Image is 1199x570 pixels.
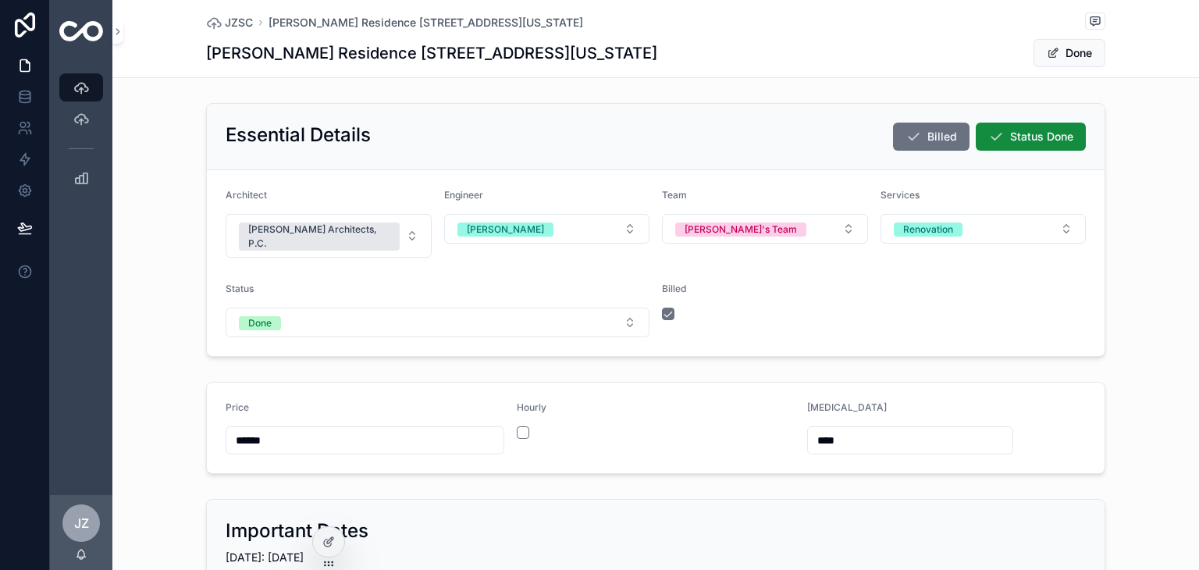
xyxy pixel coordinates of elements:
[1034,39,1105,67] button: Done
[881,214,1087,244] button: Select Button
[662,283,686,294] span: Billed
[662,189,687,201] span: Team
[881,189,920,201] span: Services
[226,189,267,201] span: Architect
[226,518,368,543] h2: Important Dates
[662,214,868,244] button: Select Button
[807,401,887,413] span: [MEDICAL_DATA]
[1010,129,1073,144] span: Status Done
[59,21,103,41] img: App logo
[976,123,1086,151] button: Status Done
[74,514,89,533] span: JZ
[226,123,371,148] h2: Essential Details
[226,283,254,294] span: Status
[248,223,390,251] div: [PERSON_NAME] Architects, P.C.
[517,401,546,413] span: Hourly
[226,550,304,564] span: [DATE]: [DATE]
[927,129,957,144] span: Billed
[226,214,432,258] button: Select Button
[50,62,112,212] div: scrollable content
[248,316,272,330] div: Done
[206,15,253,30] a: JZSC
[269,15,583,30] a: [PERSON_NAME] Residence [STREET_ADDRESS][US_STATE]
[893,123,970,151] button: Billed
[226,308,649,337] button: Select Button
[206,42,657,64] h1: [PERSON_NAME] Residence [STREET_ADDRESS][US_STATE]
[225,15,253,30] span: JZSC
[903,223,953,237] div: Renovation
[444,214,650,244] button: Select Button
[226,401,249,413] span: Price
[685,223,797,237] div: [PERSON_NAME]'s Team
[467,223,544,237] div: [PERSON_NAME]
[444,189,483,201] span: Engineer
